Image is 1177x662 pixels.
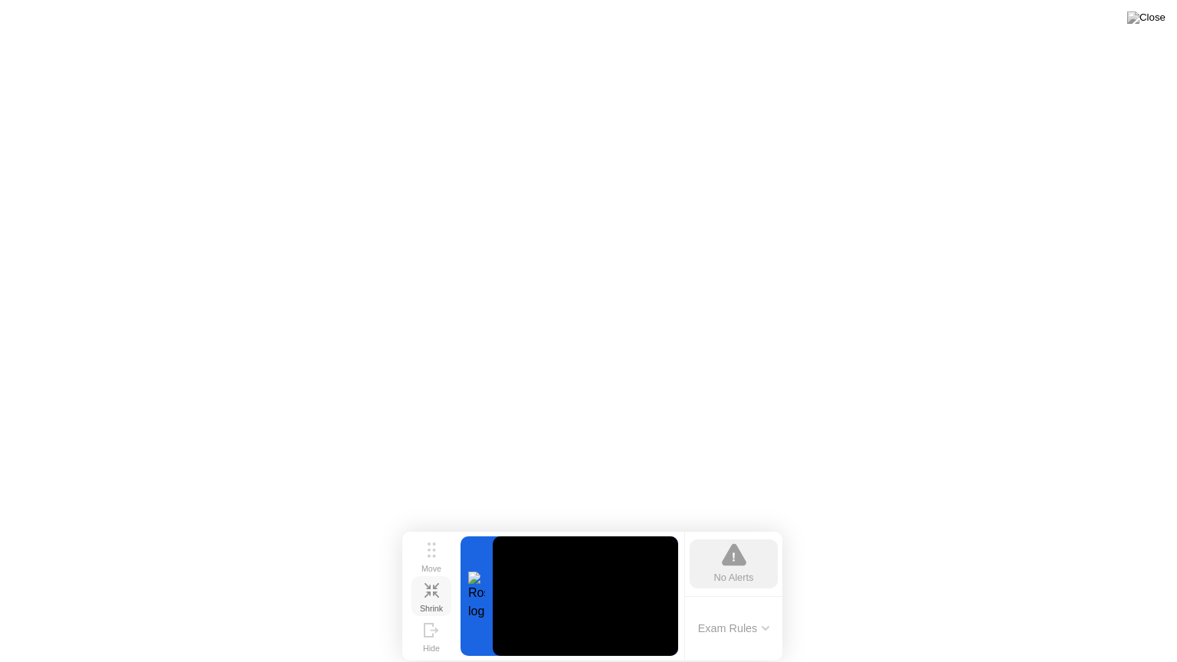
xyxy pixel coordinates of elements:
button: Hide [411,616,451,656]
div: No Alerts [714,570,754,585]
img: Close [1127,11,1166,24]
div: Hide [423,644,440,653]
div: Move [421,564,441,573]
button: Exam Rules [693,621,775,635]
button: Move [411,536,451,576]
div: Shrink [420,604,443,613]
button: Shrink [411,576,451,616]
